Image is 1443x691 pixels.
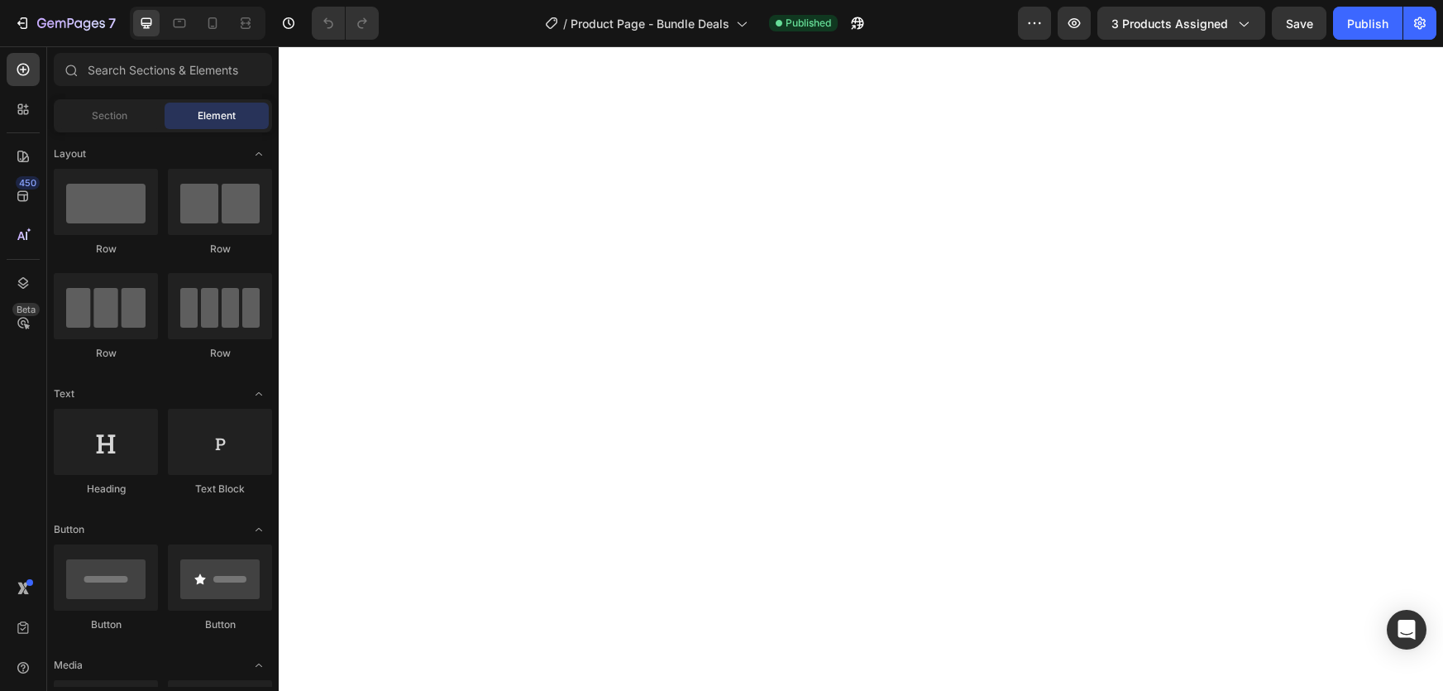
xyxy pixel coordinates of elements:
[1272,7,1326,40] button: Save
[1387,610,1426,650] div: Open Intercom Messenger
[16,176,40,190] div: 450
[571,15,729,32] span: Product Page - Bundle Deals
[54,146,86,161] span: Layout
[1347,15,1388,32] div: Publish
[54,522,84,537] span: Button
[168,617,272,632] div: Button
[1111,15,1228,32] span: 3 products assigned
[786,16,831,31] span: Published
[563,15,567,32] span: /
[312,7,379,40] div: Undo/Redo
[246,652,272,679] span: Toggle open
[168,346,272,361] div: Row
[198,108,236,123] span: Element
[54,386,74,401] span: Text
[246,381,272,407] span: Toggle open
[54,617,158,632] div: Button
[168,482,272,497] div: Text Block
[279,46,1443,691] iframe: Design area
[246,516,272,543] span: Toggle open
[54,242,158,257] div: Row
[168,242,272,257] div: Row
[54,658,83,673] span: Media
[1097,7,1265,40] button: 3 products assigned
[54,53,272,86] input: Search Sections & Elements
[108,13,116,33] p: 7
[54,346,158,361] div: Row
[246,141,272,167] span: Toggle open
[7,7,123,40] button: 7
[12,303,40,316] div: Beta
[54,482,158,497] div: Heading
[92,108,127,123] span: Section
[1333,7,1402,40] button: Publish
[1286,17,1313,31] span: Save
